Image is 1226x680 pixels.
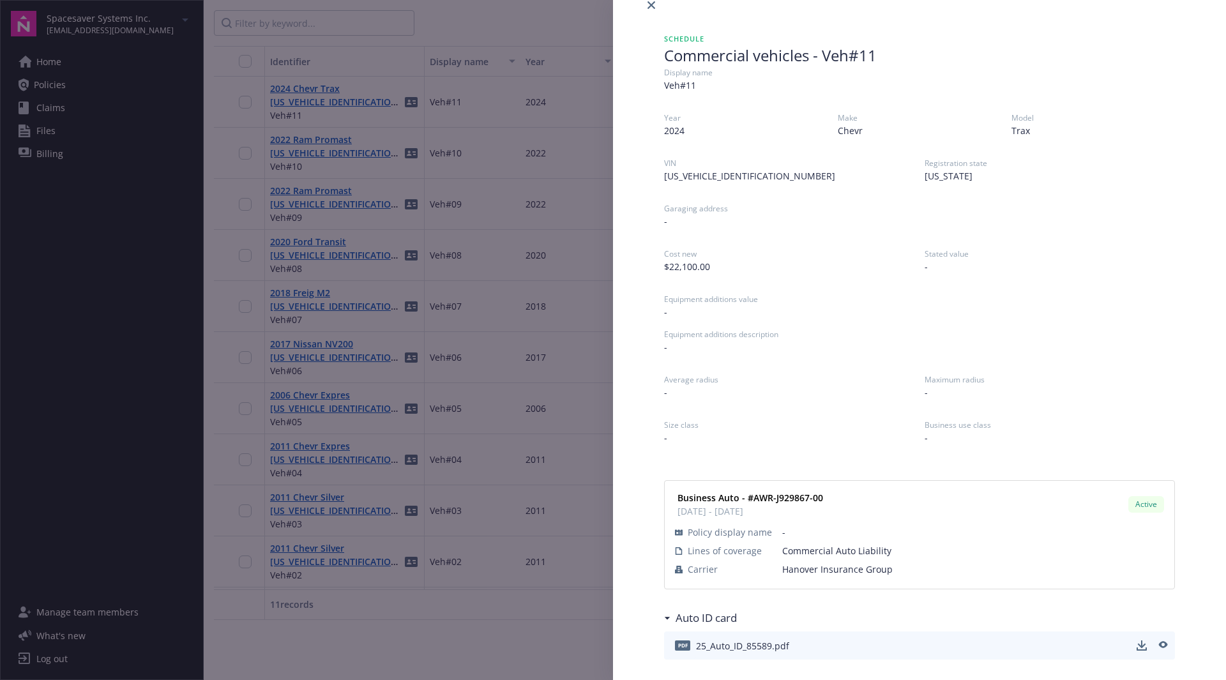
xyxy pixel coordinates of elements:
span: Cost new [664,248,914,260]
span: Hanover Insurance Group [782,563,1164,576]
h3: Auto ID card [676,610,737,626]
div: Auto ID card [664,610,737,626]
span: 2024 [664,124,828,137]
span: $22,100.00 [664,260,914,273]
span: Veh#11 [664,79,1175,92]
span: Model [1011,112,1175,124]
span: pdf [675,640,690,650]
span: - [925,386,1175,399]
span: Display name [664,67,1175,79]
strong: Business Auto - #AWR-J929867-00 [677,492,823,504]
span: Garaging address [664,203,1175,215]
span: Business use class [925,419,1175,431]
span: - [782,525,1164,539]
span: Schedule [664,33,1175,44]
span: [DATE] - [DATE] [677,504,823,518]
span: Equipment additions description [664,329,1175,340]
span: Commercial Auto Liability [782,544,1164,557]
span: Active [1133,499,1159,510]
a: preview [1154,638,1170,653]
span: Average radius [664,374,914,386]
span: Maximum radius [925,374,1175,386]
span: Size class [664,419,914,431]
span: Carrier [688,563,718,576]
span: VIN [664,158,914,169]
span: Commercial vehicles - Veh#11 [664,44,1175,67]
span: Policy display name [688,525,772,539]
span: - [664,305,1175,319]
span: - [664,431,914,444]
span: Equipment additions value [664,294,1175,305]
span: Trax [1011,124,1175,137]
span: [US_STATE] [925,169,1175,183]
span: - [925,260,1175,273]
span: [US_VEHICLE_IDENTIFICATION_NUMBER] [664,169,914,183]
span: Chevr [838,124,1001,137]
span: Stated value [925,248,1175,260]
span: - [925,431,1175,444]
span: Year [664,112,828,124]
span: Lines of coverage [688,544,762,557]
span: Make [838,112,1001,124]
span: Registration state [925,158,1175,169]
a: download [1134,638,1149,653]
span: - [664,386,914,399]
span: - [664,340,1175,354]
span: 25_Auto_ID_85589.pdf [696,639,789,653]
span: - [664,215,1175,228]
